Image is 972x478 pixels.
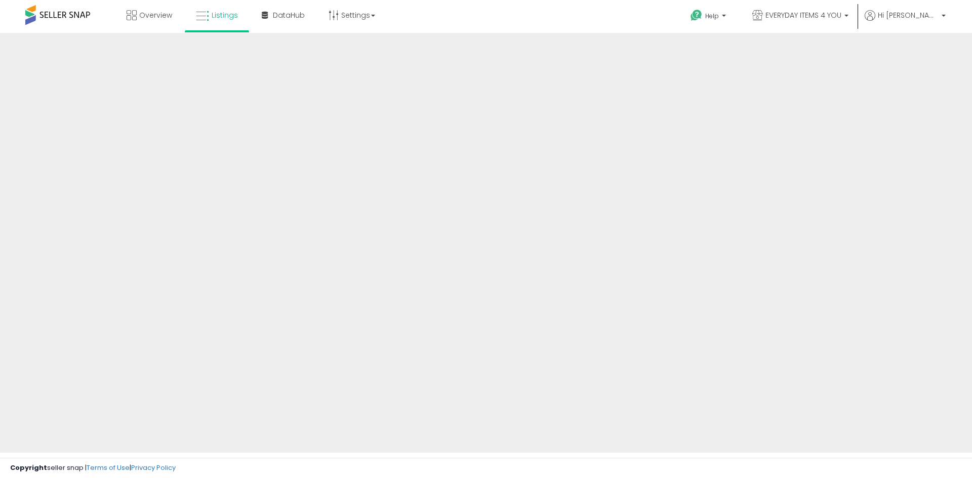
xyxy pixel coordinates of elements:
span: EVERYDAY ITEMS 4 YOU [765,10,841,20]
span: DataHub [273,10,305,20]
i: Get Help [690,9,703,22]
a: Help [682,2,736,33]
span: Hi [PERSON_NAME] [878,10,939,20]
span: Overview [139,10,172,20]
span: Help [705,12,719,20]
a: Hi [PERSON_NAME] [865,10,946,33]
span: Listings [212,10,238,20]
